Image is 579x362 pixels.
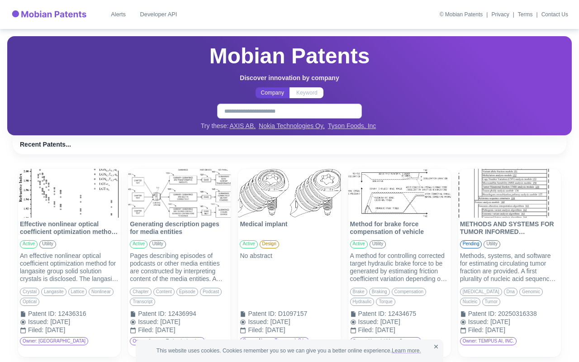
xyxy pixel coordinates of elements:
div: [DATE] [380,318,449,326]
div: 12434675 [388,310,449,318]
span: Owner: Abanza Tecnomed, S.L. [240,338,308,344]
img: METHODS AND SYSTEMS FOR TUMOR INFORMED CIRCULATING TUMOR FRACTION ESTIMATION [458,169,561,218]
div: Owner: Hyundai Motor Company [350,337,422,345]
span: [MEDICAL_DATA] [460,289,502,295]
div: [DATE] [490,318,559,326]
div: Issued : [138,318,158,326]
span: utility [484,241,499,247]
div: [DATE] [50,318,119,326]
div: utility [149,240,166,248]
a: Method for brake force compensation of vehicleMethod for brake force compensation of vehicleactiv... [348,169,451,337]
a: Alerts [104,6,133,23]
span: compensation [392,289,426,295]
a: AXIS AB [230,122,256,130]
span: transcript [130,299,155,305]
span: utility [40,241,55,247]
div: [DATE] [266,326,339,334]
img: Effective nonlinear optical coefficient optimization method for langasite group solid solution cr... [18,169,121,218]
div: Patent ID : [138,310,166,318]
div: No abstract [240,252,339,283]
div: content [153,288,175,296]
div: Method for brake force compensation of vehicleMethod for brake force compensation of vehicleactiv... [348,169,451,357]
div: nonlinear [89,288,114,296]
div: braking [369,288,390,296]
a: Developer API [137,6,181,23]
div: Pages describing episodes of podcasts or other media entities are constructed by interpreting con... [130,252,229,283]
div: utility [484,240,500,248]
div: Generating description pages for media entitiesGenerating description pages for media entitiesact... [128,169,231,357]
span: utility [370,241,385,247]
div: D1097157 [278,310,339,318]
div: nucleic [460,298,480,306]
span: nucleic [460,299,480,305]
div: Issued : [248,318,268,326]
span: lattice [69,289,86,295]
div: Medical implantMedical implantactivedesignNo abstractPatent ID:D1097157Issued:[DATE]Filed:[DATE]O... [238,169,341,357]
div: Owner: Amazon Technologies, Inc. [130,337,205,345]
div: active [240,240,257,248]
div: Patent ID : [248,310,276,318]
div: Patent ID : [358,310,386,318]
div: Owner: Abanza Tecnomed, S.L. [240,337,308,345]
h6: Recent Patents... [20,141,559,148]
div: optical [20,298,39,306]
div: design [260,240,279,248]
div: active [350,240,368,248]
div: dna [504,288,517,296]
div: 12436994 [168,310,229,318]
button: Company [256,87,289,98]
p: Company [261,89,284,97]
div: [DATE] [375,326,449,334]
span: dna [504,289,517,295]
h2: Mobian Patents [209,42,370,71]
button: Keyword [289,87,323,98]
div: [DATE] [271,318,339,326]
div: genomic [519,288,543,296]
span: nonlinear [89,289,113,295]
span: optical [20,299,39,305]
span: torque [376,299,395,305]
div: Issued : [358,318,379,326]
a: Nokia Technologies Oy [259,122,325,130]
div: lattice [68,288,87,296]
div: Issued : [28,318,48,326]
div: Issued : [468,318,489,326]
span: Owner: [GEOGRAPHIC_DATA] [20,338,88,344]
div: torque [376,298,395,306]
span: Owner: Amazon Technologies, Inc. [130,338,204,344]
div: [DATE] [45,326,119,334]
p: METHODS AND SYSTEMS FOR TUMOR INFORMED CIRCULATING TUMOR FRACTION ESTIMATION [460,220,559,237]
span: active [240,241,257,247]
img: Medical implant [238,169,341,218]
a: Medical implantMedical implantactivedesignNo abstractPatent ID:D1097157Issued:[DATE]Filed:[DATE] [238,169,341,337]
div: METHODS AND SYSTEMS FOR TUMOR INFORMED CIRCULATING TUMOR FRACTION ESTIMATIONMETHODS AND SYSTEMS F... [458,169,561,357]
div: An effective nonlinear optical coefficient optimization method for langasite group solid solution... [20,252,119,283]
div: Filed : [468,326,484,334]
div: Owner: [GEOGRAPHIC_DATA] [20,337,88,345]
div: A method for controlling corrected target hydraulic brake force to be generated by estimating fri... [350,252,449,283]
a: METHODS AND SYSTEMS FOR TUMOR INFORMED CIRCULATING TUMOR FRACTION ESTIMATIONMETHODS AND SYSTEMS F... [458,169,561,337]
div: podcast [200,288,222,296]
div: [DATE] [485,326,559,334]
span: active [130,241,147,247]
a: Effective nonlinear optical coefficient optimization method for langasite group solid solution cr... [18,169,121,337]
span: This website uses cookies. Cookies remember you so we can give you a better online experience. [157,347,422,355]
div: compensation [392,288,426,296]
span: genomic [520,289,542,295]
div: text alignment [256,87,323,98]
div: hydraulic [350,298,375,306]
span: pending [460,241,482,247]
div: 12436316 [58,310,119,318]
div: | [513,10,514,19]
p: Medical implant [240,220,339,237]
div: tumor [482,298,501,306]
span: active [20,241,37,247]
span: hydraulic [351,299,374,305]
img: Method for brake force compensation of vehicle [348,169,451,218]
span: Owner: TEMPUS AI, INC. [460,338,517,344]
div: brake [350,288,367,296]
div: utility [370,240,386,248]
div: Owner: TEMPUS AI, INC. [460,337,517,345]
span: crystal [20,289,39,295]
span: design [260,241,279,247]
